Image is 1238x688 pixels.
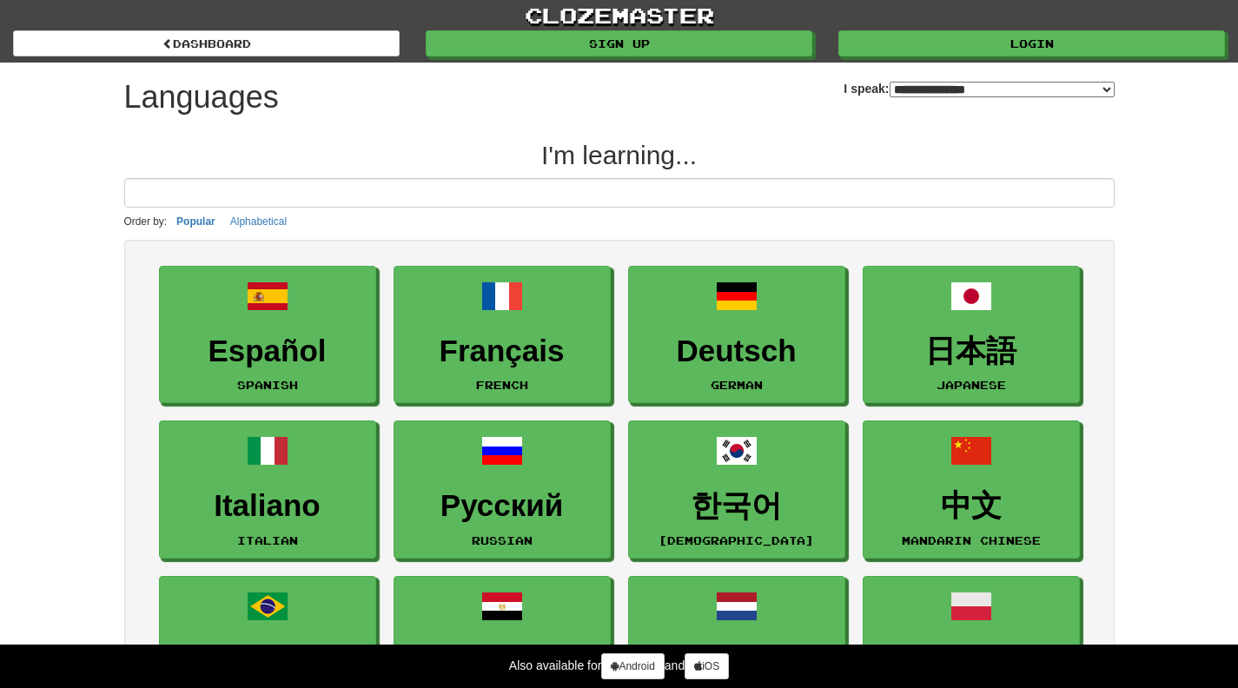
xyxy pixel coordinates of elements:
[394,420,611,559] a: РусскийRussian
[403,489,601,523] h3: Русский
[685,653,729,679] a: iOS
[403,334,601,368] h3: Français
[237,534,298,546] small: Italian
[601,653,664,679] a: Android
[937,379,1006,391] small: Japanese
[902,534,1041,546] small: Mandarin Chinese
[394,266,611,404] a: FrançaisFrench
[659,534,814,546] small: [DEMOGRAPHIC_DATA]
[844,80,1114,97] label: I speak:
[124,215,168,228] small: Order by:
[863,420,1080,559] a: 中文Mandarin Chinese
[237,379,298,391] small: Spanish
[711,379,763,391] small: German
[472,534,533,546] small: Russian
[13,30,400,56] a: dashboard
[628,266,845,404] a: DeutschGerman
[171,212,221,231] button: Popular
[225,212,292,231] button: Alphabetical
[124,80,279,115] h1: Languages
[638,489,836,523] h3: 한국어
[872,334,1070,368] h3: 日本語
[863,266,1080,404] a: 日本語Japanese
[890,82,1115,97] select: I speak:
[124,141,1115,169] h2: I'm learning...
[628,420,845,559] a: 한국어[DEMOGRAPHIC_DATA]
[169,334,367,368] h3: Español
[426,30,812,56] a: Sign up
[638,334,836,368] h3: Deutsch
[159,420,376,559] a: ItalianoItalian
[476,379,528,391] small: French
[159,266,376,404] a: EspañolSpanish
[838,30,1225,56] a: Login
[169,489,367,523] h3: Italiano
[872,489,1070,523] h3: 中文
